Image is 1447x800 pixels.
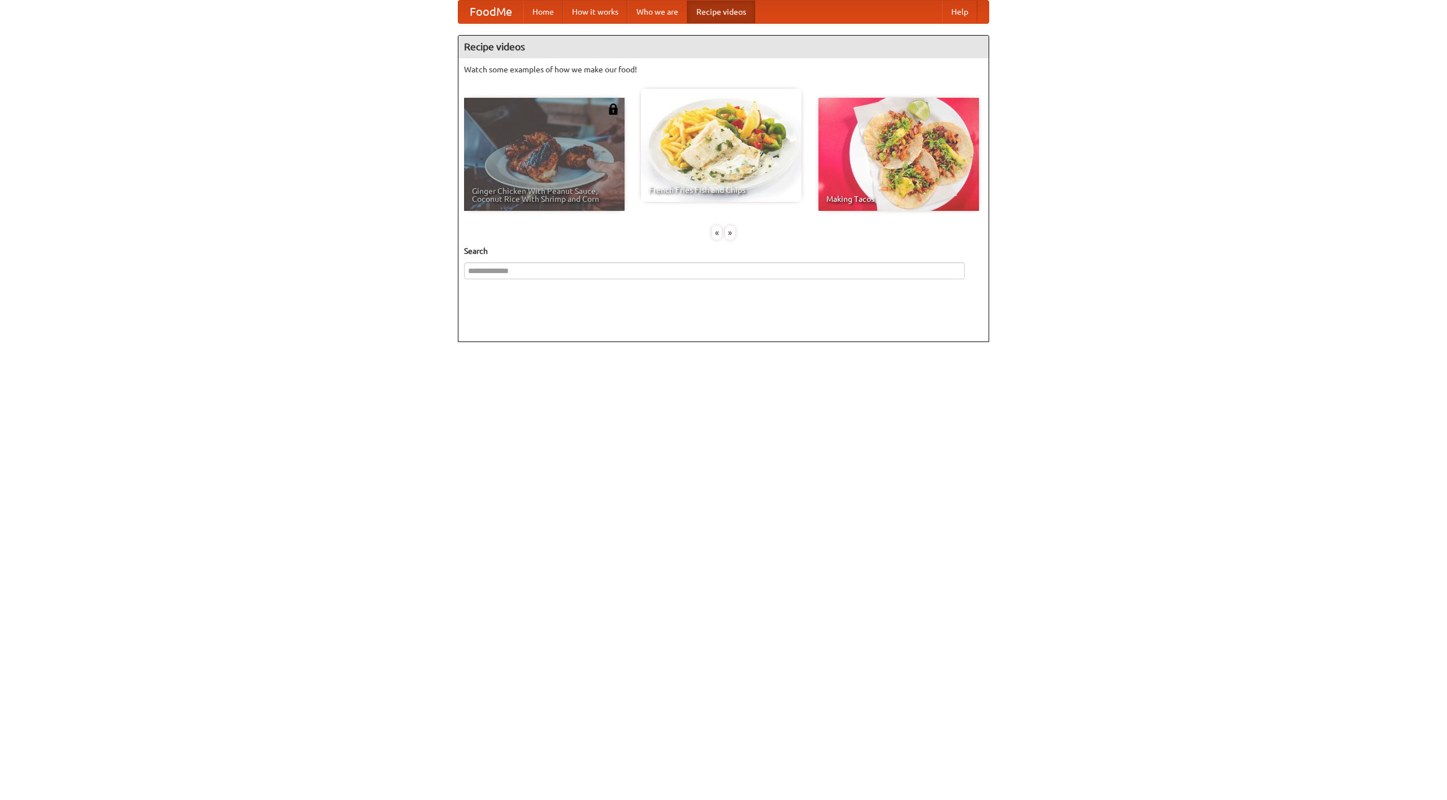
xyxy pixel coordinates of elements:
a: Making Tacos [818,98,979,211]
span: Making Tacos [826,195,971,203]
span: French Fries Fish and Chips [649,186,794,194]
h5: Search [464,245,983,257]
a: Recipe videos [687,1,755,23]
a: Who we are [627,1,687,23]
a: Help [942,1,977,23]
img: 483408.png [608,103,619,115]
a: Home [523,1,563,23]
div: » [725,226,735,240]
h4: Recipe videos [458,36,989,58]
a: How it works [563,1,627,23]
a: French Fries Fish and Chips [641,89,802,202]
a: FoodMe [458,1,523,23]
p: Watch some examples of how we make our food! [464,64,983,75]
div: « [712,226,722,240]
